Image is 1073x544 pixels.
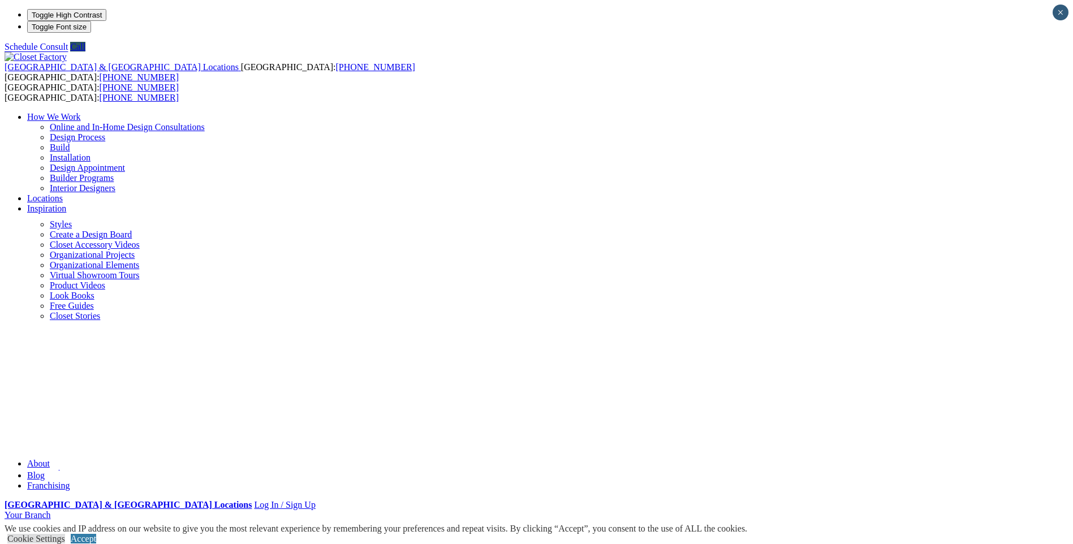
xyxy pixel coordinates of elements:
[50,240,140,249] a: Closet Accessory Videos
[50,143,70,152] a: Build
[50,163,125,172] a: Design Appointment
[50,291,94,300] a: Look Books
[50,250,135,260] a: Organizational Projects
[50,260,139,270] a: Organizational Elements
[50,311,100,321] a: Closet Stories
[32,11,102,19] span: Toggle High Contrast
[50,173,114,183] a: Builder Programs
[335,62,415,72] a: [PHONE_NUMBER]
[7,534,65,543] a: Cookie Settings
[254,500,315,510] a: Log In / Sign Up
[5,62,415,82] span: [GEOGRAPHIC_DATA]: [GEOGRAPHIC_DATA]:
[100,83,179,92] a: [PHONE_NUMBER]
[5,524,747,534] div: We use cookies and IP address on our website to give you the most relevant experience by remember...
[27,21,91,33] button: Toggle Font size
[27,459,50,468] a: About
[27,193,63,203] a: Locations
[27,204,66,213] a: Inspiration
[50,230,132,239] a: Create a Design Board
[50,301,94,310] a: Free Guides
[5,510,50,520] a: Your Branch
[27,470,45,480] a: Blog
[1053,5,1068,20] button: Close
[5,83,179,102] span: [GEOGRAPHIC_DATA]: [GEOGRAPHIC_DATA]:
[50,122,205,132] a: Online and In-Home Design Consultations
[27,112,81,122] a: How We Work
[100,93,179,102] a: [PHONE_NUMBER]
[50,280,105,290] a: Product Videos
[5,52,67,62] img: Closet Factory
[70,42,85,51] a: Call
[50,183,115,193] a: Interior Designers
[50,132,105,142] a: Design Process
[100,72,179,82] a: [PHONE_NUMBER]
[71,534,96,543] a: Accept
[32,23,87,31] span: Toggle Font size
[50,469,80,478] a: Why Us
[5,42,68,51] a: Schedule Consult
[50,219,72,229] a: Styles
[50,153,91,162] a: Installation
[27,9,106,21] button: Toggle High Contrast
[5,500,252,510] a: [GEOGRAPHIC_DATA] & [GEOGRAPHIC_DATA] Locations
[5,62,239,72] span: [GEOGRAPHIC_DATA] & [GEOGRAPHIC_DATA] Locations
[50,270,140,280] a: Virtual Showroom Tours
[5,62,241,72] a: [GEOGRAPHIC_DATA] & [GEOGRAPHIC_DATA] Locations
[27,481,70,490] a: Franchising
